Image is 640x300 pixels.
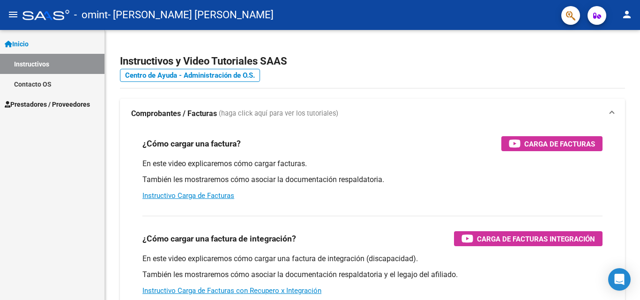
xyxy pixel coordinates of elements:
[120,52,625,70] h2: Instructivos y Video Tutoriales SAAS
[608,268,631,291] div: Open Intercom Messenger
[142,137,241,150] h3: ¿Cómo cargar una factura?
[621,9,633,20] mat-icon: person
[74,5,108,25] span: - omint
[142,191,234,200] a: Instructivo Carga de Facturas
[524,138,595,150] span: Carga de Facturas
[219,109,338,119] span: (haga click aquí para ver los tutoriales)
[142,175,603,185] p: También les mostraremos cómo asociar la documentación respaldatoria.
[120,69,260,82] a: Centro de Ayuda - Administración de O.S.
[142,159,603,169] p: En este video explicaremos cómo cargar facturas.
[454,231,603,246] button: Carga de Facturas Integración
[5,99,90,110] span: Prestadores / Proveedores
[7,9,19,20] mat-icon: menu
[501,136,603,151] button: Carga de Facturas
[108,5,274,25] span: - [PERSON_NAME] [PERSON_NAME]
[5,39,29,49] span: Inicio
[131,109,217,119] strong: Comprobantes / Facturas
[142,232,296,245] h3: ¿Cómo cargar una factura de integración?
[120,99,625,129] mat-expansion-panel-header: Comprobantes / Facturas (haga click aquí para ver los tutoriales)
[142,254,603,264] p: En este video explicaremos cómo cargar una factura de integración (discapacidad).
[142,270,603,280] p: También les mostraremos cómo asociar la documentación respaldatoria y el legajo del afiliado.
[142,286,321,295] a: Instructivo Carga de Facturas con Recupero x Integración
[477,233,595,245] span: Carga de Facturas Integración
